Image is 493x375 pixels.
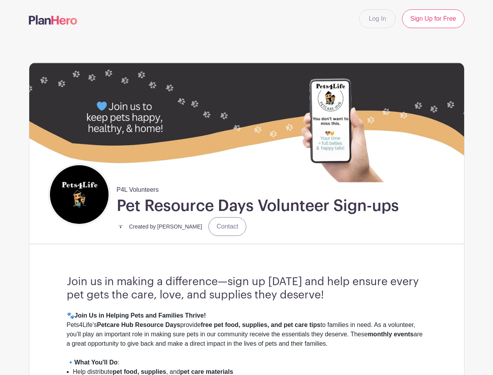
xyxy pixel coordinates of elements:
[67,358,427,367] div: 🔹 :
[129,223,203,230] small: Created by [PERSON_NAME]
[97,321,180,328] strong: Petcare Hub Resource Days
[117,223,125,230] img: small%20square%20logo.jpg
[402,9,464,28] a: Sign Up for Free
[117,196,399,216] h1: Pet Resource Days Volunteer Sign-ups
[117,182,159,195] span: P4L Volunteers
[29,63,464,182] img: 40210%20Zip%20(7).jpg
[368,331,413,337] strong: monthly events
[201,321,320,328] strong: free pet food, supplies, and pet care tips
[180,368,233,375] strong: pet care materials
[359,9,396,28] a: Log In
[67,311,427,358] div: 🐾 Pets4Life's provide to families in need. As a volunteer, you’ll play an important role in makin...
[67,275,427,302] h3: Join us in making a difference—sign up [DATE] and help ensure every pet gets the care, love, and ...
[75,312,206,319] strong: Join Us in Helping Pets and Families Thrive!
[208,217,246,236] a: Contact
[50,165,109,224] img: square%20black%20logo%20FB%20profile.jpg
[29,15,77,25] img: logo-507f7623f17ff9eddc593b1ce0a138ce2505c220e1c5a4e2b4648c50719b7d32.svg
[75,359,118,366] strong: What You'll Do
[113,368,166,375] strong: pet food, supplies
